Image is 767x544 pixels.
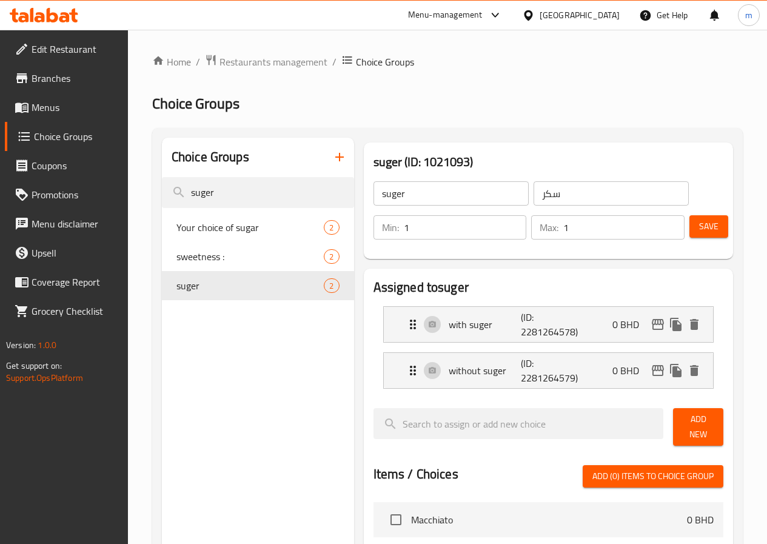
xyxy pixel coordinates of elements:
[649,315,667,334] button: edit
[6,337,36,353] span: Version:
[5,122,128,151] a: Choice Groups
[32,246,118,260] span: Upsell
[521,356,569,385] p: (ID: 2281264579)
[540,8,620,22] div: [GEOGRAPHIC_DATA]
[5,209,128,238] a: Menu disclaimer
[5,180,128,209] a: Promotions
[152,55,191,69] a: Home
[373,278,723,297] h2: Assigned to suger
[176,220,324,235] span: Your choice of sugar
[373,408,664,439] input: search
[5,238,128,267] a: Upsell
[521,310,569,339] p: (ID: 2281264578)
[5,267,128,297] a: Coverage Report
[5,151,128,180] a: Coupons
[667,361,685,380] button: duplicate
[32,304,118,318] span: Grocery Checklist
[649,361,667,380] button: edit
[699,219,718,234] span: Save
[411,512,687,527] span: Macchiato
[324,220,339,235] div: Choices
[176,278,324,293] span: suger
[685,315,703,334] button: delete
[667,315,685,334] button: duplicate
[673,408,723,446] button: Add New
[382,220,399,235] p: Min:
[383,507,409,532] span: Select choice
[162,271,354,300] div: suger2
[5,93,128,122] a: Menus
[6,370,83,386] a: Support.OpsPlatform
[152,90,239,117] span: Choice Groups
[449,317,521,332] p: with suger
[332,55,337,69] li: /
[373,348,723,394] li: Expand
[687,512,714,527] p: 0 BHD
[324,251,338,263] span: 2
[176,249,324,264] span: sweetness :
[685,361,703,380] button: delete
[32,217,118,231] span: Menu disclaimer
[32,42,118,56] span: Edit Restaurant
[540,220,558,235] p: Max:
[373,152,723,172] h3: suger (ID: 1021093)
[373,465,458,483] h2: Items / Choices
[324,280,338,292] span: 2
[324,222,338,233] span: 2
[32,100,118,115] span: Menus
[219,55,327,69] span: Restaurants management
[5,64,128,93] a: Branches
[356,55,414,69] span: Choice Groups
[32,275,118,289] span: Coverage Report
[384,353,713,388] div: Expand
[745,8,752,22] span: m
[196,55,200,69] li: /
[373,301,723,348] li: Expand
[5,297,128,326] a: Grocery Checklist
[683,412,714,442] span: Add New
[152,54,743,70] nav: breadcrumb
[32,158,118,173] span: Coupons
[38,337,56,353] span: 1.0.0
[612,317,649,332] p: 0 BHD
[162,242,354,271] div: sweetness :2
[583,465,723,488] button: Add (0) items to choice group
[172,148,249,166] h2: Choice Groups
[6,358,62,374] span: Get support on:
[205,54,327,70] a: Restaurants management
[32,71,118,86] span: Branches
[384,307,713,342] div: Expand
[408,8,483,22] div: Menu-management
[612,363,649,378] p: 0 BHD
[162,177,354,208] input: search
[34,129,118,144] span: Choice Groups
[162,213,354,242] div: Your choice of sugar2
[32,187,118,202] span: Promotions
[689,215,728,238] button: Save
[449,363,521,378] p: without suger
[592,469,714,484] span: Add (0) items to choice group
[5,35,128,64] a: Edit Restaurant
